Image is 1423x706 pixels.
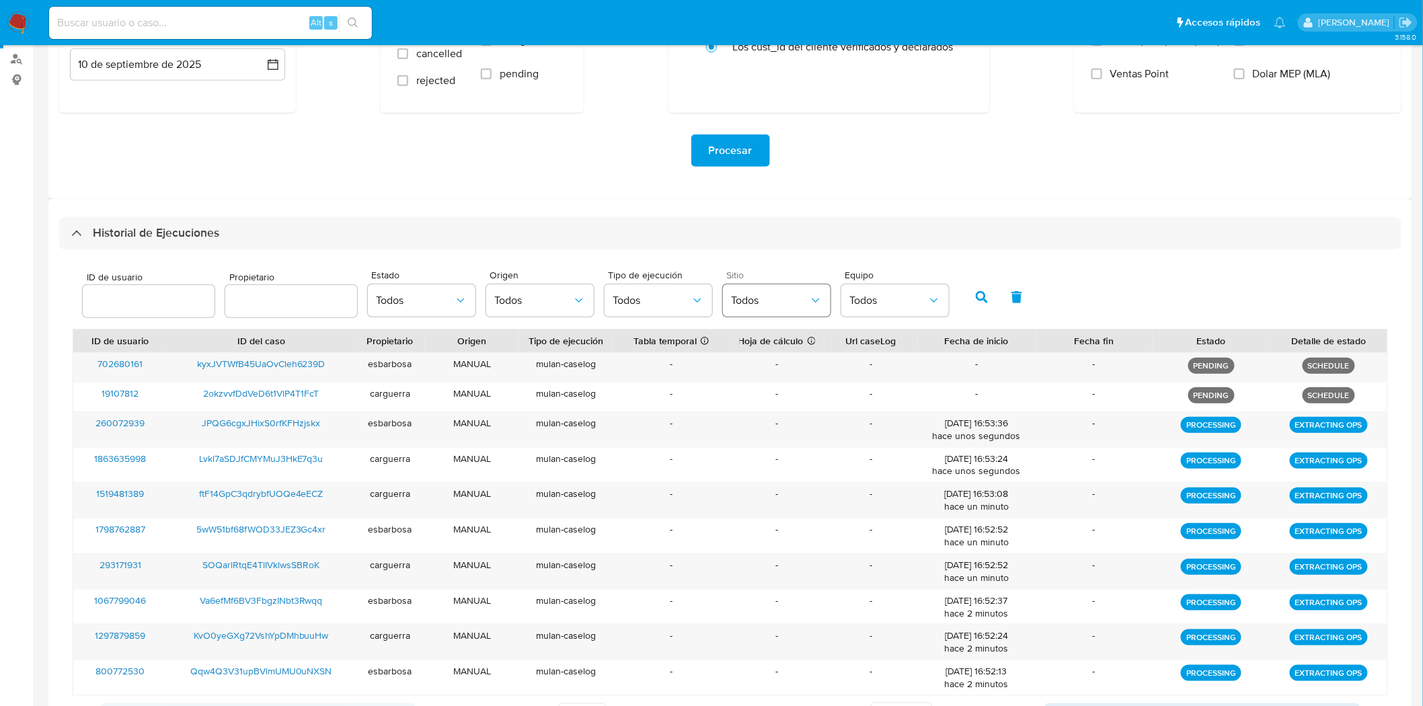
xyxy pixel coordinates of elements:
a: Salir [1399,15,1413,30]
span: Accesos rápidos [1186,15,1261,30]
span: Alt [311,16,321,29]
a: Notificaciones [1274,17,1286,28]
p: sandra.chabay@mercadolibre.com [1318,16,1394,29]
button: search-icon [339,13,367,32]
span: s [329,16,333,29]
input: Buscar usuario o caso... [49,14,372,32]
span: 3.158.0 [1395,32,1416,42]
